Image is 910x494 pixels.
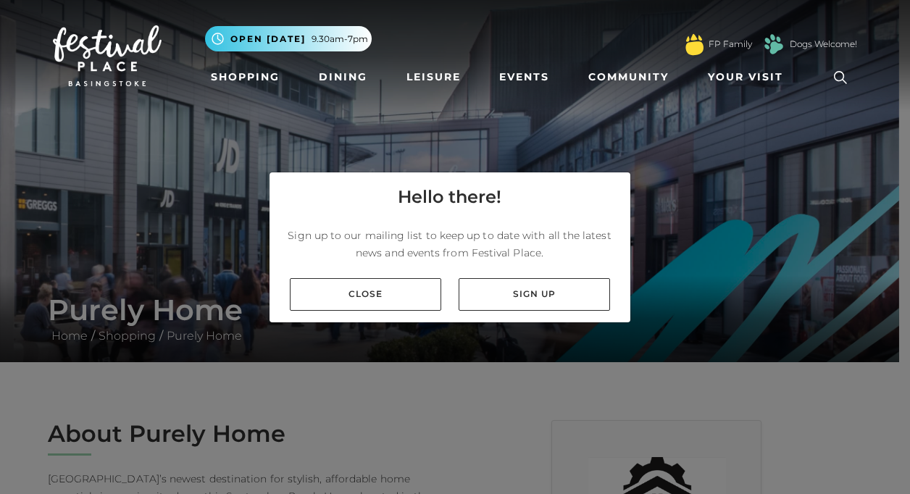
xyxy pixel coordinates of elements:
[708,70,783,85] span: Your Visit
[398,184,501,210] h4: Hello there!
[583,64,675,91] a: Community
[459,278,610,311] a: Sign up
[313,64,373,91] a: Dining
[702,64,796,91] a: Your Visit
[493,64,555,91] a: Events
[205,64,285,91] a: Shopping
[312,33,368,46] span: 9.30am-7pm
[205,26,372,51] button: Open [DATE] 9.30am-7pm
[401,64,467,91] a: Leisure
[290,278,441,311] a: Close
[230,33,306,46] span: Open [DATE]
[790,38,857,51] a: Dogs Welcome!
[53,25,162,86] img: Festival Place Logo
[281,227,619,261] p: Sign up to our mailing list to keep up to date with all the latest news and events from Festival ...
[709,38,752,51] a: FP Family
